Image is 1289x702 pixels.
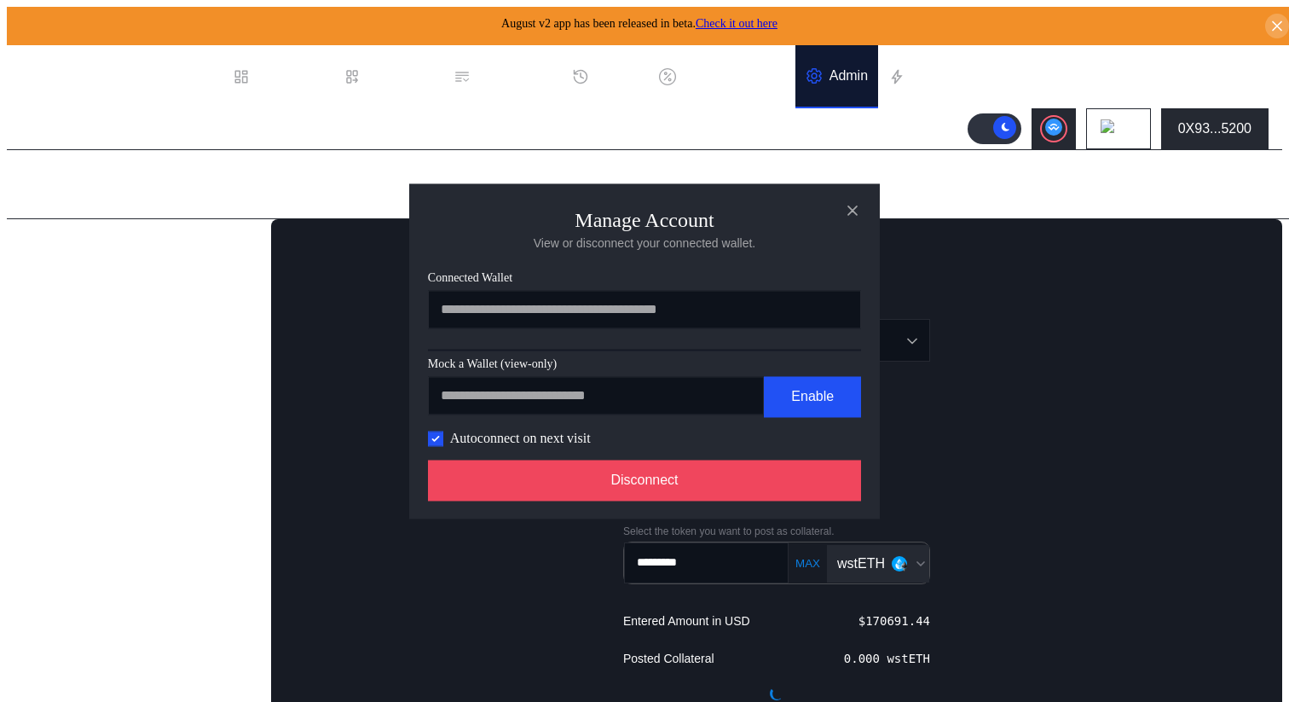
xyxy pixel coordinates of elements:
[30,297,67,312] div: Loans
[428,460,861,501] button: Disconnect
[501,17,777,30] span: August v2 app has been released in beta.
[858,614,930,628] div: $ 170691.44
[20,169,152,200] div: Admin Page
[450,431,591,446] label: Autoconnect on next visit
[575,209,714,232] h2: Manage Account
[257,69,323,84] div: Dashboard
[30,269,109,284] div: Subaccounts
[24,376,266,400] div: Set Loan Fees
[428,271,861,285] span: Connected Wallet
[24,348,266,372] div: Set Withdrawal
[428,357,861,371] span: Mock a Wallet (view-only)
[623,651,714,666] div: Posted Collateral
[839,197,866,224] button: close modal
[899,561,910,571] img: svg+xml,%3c
[30,409,88,424] div: Collateral
[827,545,929,583] button: Open menu for selecting token for payment
[892,556,907,571] img: wstETH.png
[30,437,141,452] div: Balance Collateral
[30,241,116,256] div: Lending Pools
[770,687,783,700] img: pending
[367,69,433,84] div: Loan Book
[41,461,239,481] div: Post Collateral
[1101,119,1119,138] img: chain logo
[912,69,988,84] div: Automations
[1178,121,1251,136] div: 0X93...5200
[623,613,750,629] div: Entered Amount in USD
[477,69,552,84] div: Permissions
[844,652,930,665] div: 0.000 wstETH
[623,525,930,537] div: Select the token you want to post as collateral.
[829,68,868,84] div: Admin
[790,556,825,571] button: MAX
[24,320,266,344] div: Withdraw to Lender
[596,69,639,84] div: History
[764,376,861,417] button: Enable
[534,235,755,251] div: View or disconnect your connected wallet.
[837,556,885,571] div: wstETH
[696,17,777,30] a: Check it out here
[683,69,785,84] div: Discount Factors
